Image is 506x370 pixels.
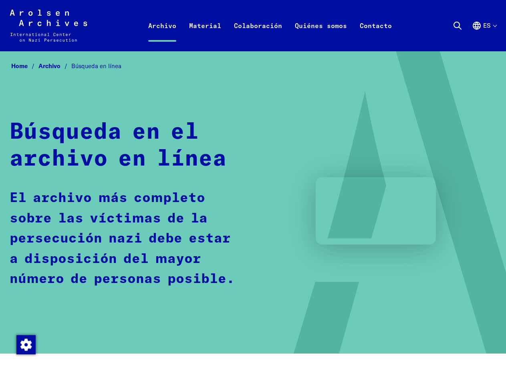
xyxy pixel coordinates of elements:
span: Búsqueda en línea [71,62,121,70]
a: Home [11,62,38,70]
nav: Breadcrumb [10,60,496,72]
nav: Principal [142,10,398,42]
p: El archivo más completo sobre las víctimas de la persecución nazi debe estar a disposición del ma... [10,188,239,290]
a: Archivo [38,62,71,70]
a: Archivo [142,19,183,51]
a: Contacto [353,19,398,51]
img: Modificar el consentimiento [16,335,36,354]
a: Quiénes somos [288,19,353,51]
div: Modificar el consentimiento [16,335,35,354]
button: Español, selección de idioma [472,21,496,50]
strong: Búsqueda en el archivo en línea [10,121,227,170]
a: Colaboración [228,19,288,51]
a: Material [183,19,228,51]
